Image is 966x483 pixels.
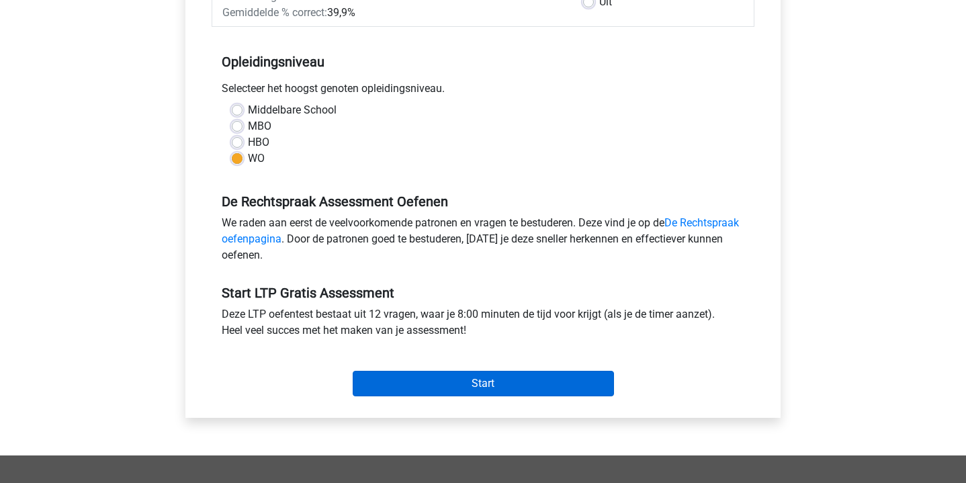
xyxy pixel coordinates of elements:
[212,5,573,21] div: 39,9%
[222,285,744,301] h5: Start LTP Gratis Assessment
[353,371,614,396] input: Start
[212,306,754,344] div: Deze LTP oefentest bestaat uit 12 vragen, waar je 8:00 minuten de tijd voor krijgt (als je de tim...
[222,193,744,210] h5: De Rechtspraak Assessment Oefenen
[222,48,744,75] h5: Opleidingsniveau
[248,150,265,167] label: WO
[248,118,271,134] label: MBO
[212,81,754,102] div: Selecteer het hoogst genoten opleidingsniveau.
[212,215,754,269] div: We raden aan eerst de veelvoorkomende patronen en vragen te bestuderen. Deze vind je op de . Door...
[248,102,337,118] label: Middelbare School
[222,6,327,19] span: Gemiddelde % correct:
[248,134,269,150] label: HBO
